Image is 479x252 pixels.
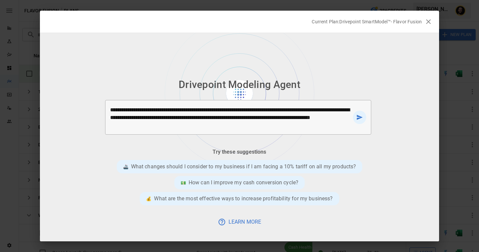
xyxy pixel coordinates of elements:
p: Try these suggestions [213,148,266,156]
p: Learn More [229,218,261,226]
p: Drivepoint Modeling Agent [179,77,300,92]
p: Current Plan: Drivepoint SmartModel™- Flavor Fusion [312,18,422,25]
button: send message [353,111,366,124]
p: What are the most effective ways to increase profitability for my business? [154,195,333,203]
img: Background [165,33,314,168]
div: 💰What are the most effective ways to increase profitability for my business? [140,192,339,205]
div: 💵 [181,179,186,187]
p: What changes should I consider to my business if I am facing a 10% tariff on all my products? [131,163,356,171]
button: Learn More [213,216,266,228]
div: 💰 [146,195,151,203]
div: 🚢What changes should I consider to my business if I am facing a 10% tariff on all my products? [117,160,363,173]
div: 🚢 [123,163,128,171]
p: How can I improve my cash conversion cycle? [189,179,298,187]
div: 💵How can I improve my cash conversion cycle? [174,176,305,189]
